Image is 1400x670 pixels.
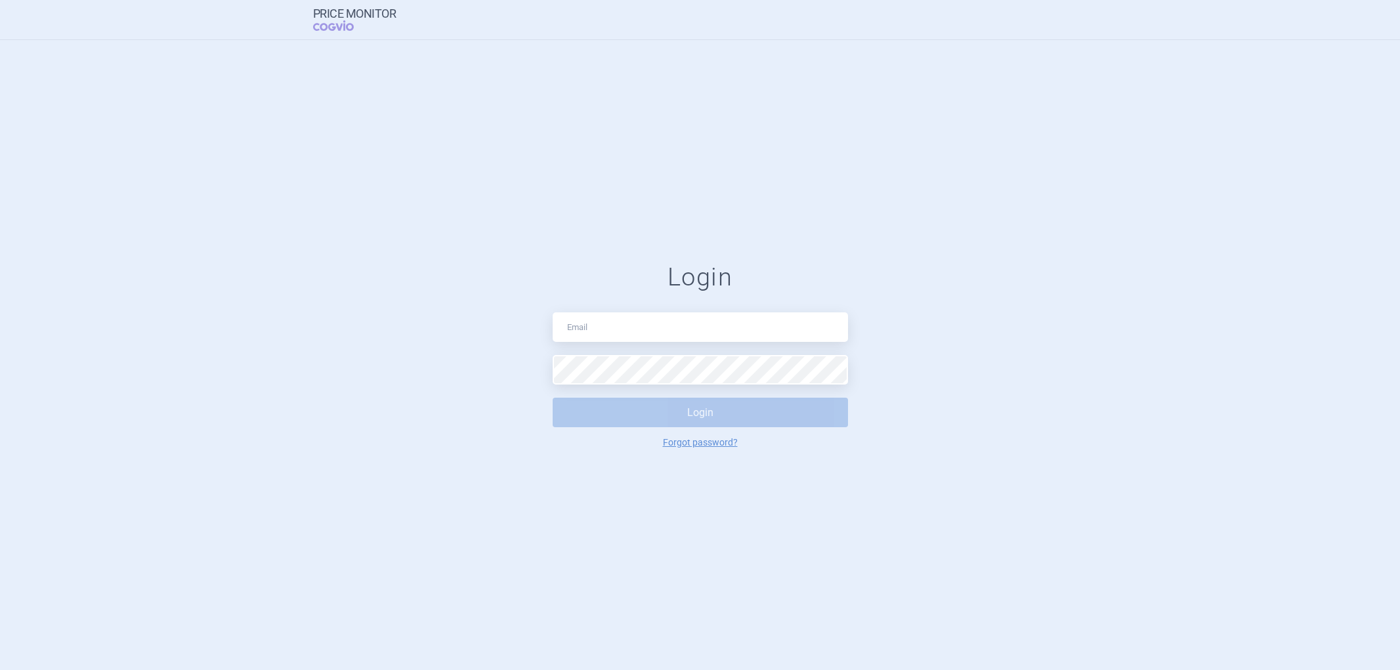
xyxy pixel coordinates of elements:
span: COGVIO [313,20,372,31]
a: Price MonitorCOGVIO [313,7,396,32]
strong: Price Monitor [313,7,396,20]
input: Email [553,312,848,342]
h1: Login [553,262,848,293]
button: Login [553,398,848,427]
a: Forgot password? [663,438,738,447]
